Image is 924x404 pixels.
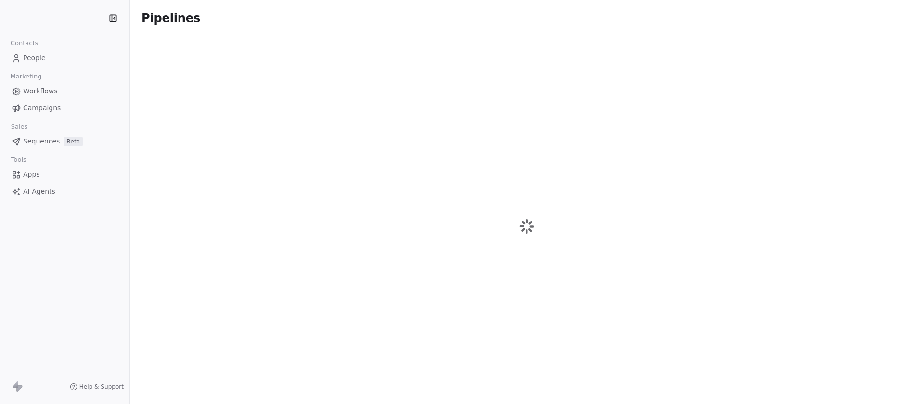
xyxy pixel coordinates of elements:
[64,137,83,146] span: Beta
[8,133,122,149] a: SequencesBeta
[7,119,32,134] span: Sales
[79,383,124,391] span: Help & Support
[23,53,46,63] span: People
[7,153,30,167] span: Tools
[23,103,61,113] span: Campaigns
[23,86,58,96] span: Workflows
[8,183,122,199] a: AI Agents
[23,169,40,180] span: Apps
[23,136,60,146] span: Sequences
[8,167,122,182] a: Apps
[6,69,46,84] span: Marketing
[8,50,122,66] a: People
[8,100,122,116] a: Campaigns
[141,12,200,25] span: Pipelines
[23,186,55,196] span: AI Agents
[8,83,122,99] a: Workflows
[70,383,124,391] a: Help & Support
[6,36,42,51] span: Contacts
